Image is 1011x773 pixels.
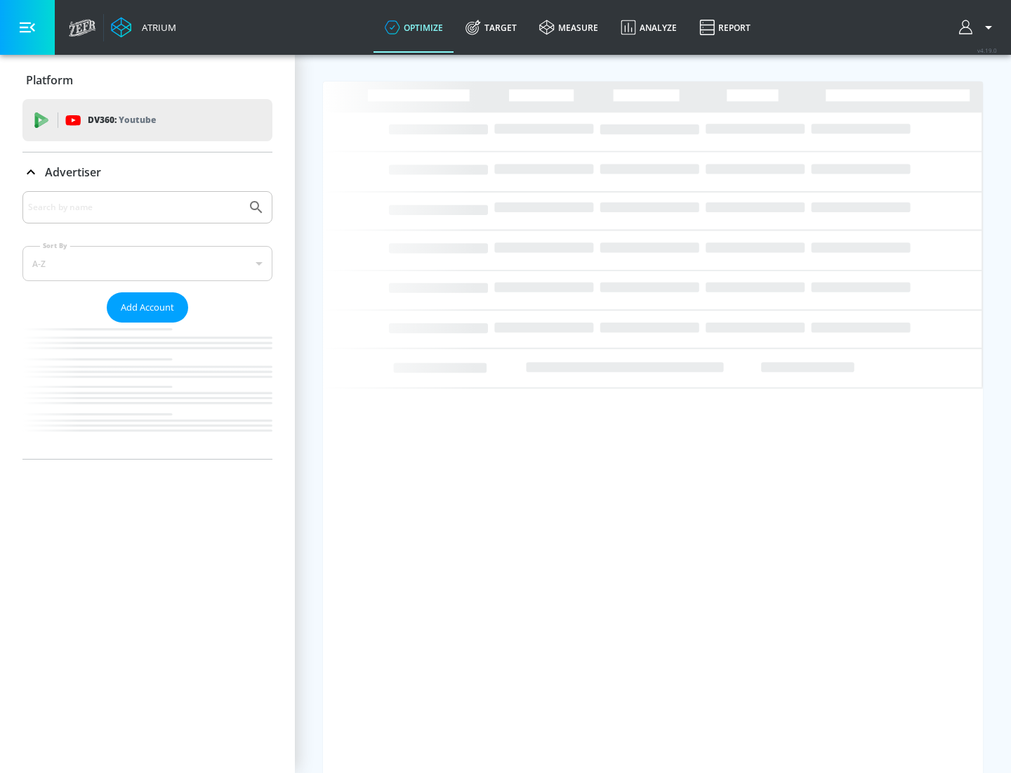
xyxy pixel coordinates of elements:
a: Target [454,2,528,53]
span: Add Account [121,299,174,316]
a: optimize [374,2,454,53]
a: Atrium [111,17,176,38]
div: Atrium [136,21,176,34]
button: Add Account [107,292,188,323]
p: Youtube [119,112,156,127]
nav: list of Advertiser [22,323,272,459]
label: Sort By [40,241,70,250]
div: DV360: Youtube [22,99,272,141]
span: v 4.19.0 [977,46,997,54]
p: Platform [26,72,73,88]
input: Search by name [28,198,241,216]
div: Advertiser [22,191,272,459]
a: measure [528,2,609,53]
a: Report [688,2,762,53]
div: A-Z [22,246,272,281]
div: Advertiser [22,152,272,192]
div: Platform [22,60,272,100]
p: DV360: [88,112,156,128]
a: Analyze [609,2,688,53]
p: Advertiser [45,164,101,180]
